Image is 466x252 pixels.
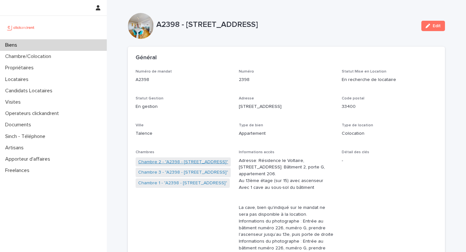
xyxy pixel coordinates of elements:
[239,70,254,74] span: Numéro
[136,97,163,100] span: Statut Gestion
[136,70,172,74] span: Numéro de mandat
[3,156,55,162] p: Apporteur d'affaires
[3,167,35,174] p: Freelances
[3,133,50,140] p: Sinch - Téléphone
[138,169,228,176] a: Chambre 3 - "A2398 - [STREET_ADDRESS]"
[342,70,386,74] span: Statut Mise en Location
[156,20,416,29] p: A2398 - [STREET_ADDRESS]
[239,130,334,137] p: Appartement
[342,97,364,100] span: Code postal
[136,150,154,154] span: Chambres
[3,145,29,151] p: Artisans
[342,150,369,154] span: Détail des clés
[3,122,36,128] p: Documents
[3,53,56,60] p: Chambre/Colocation
[239,103,334,110] p: [STREET_ADDRESS]
[342,123,373,127] span: Type de location
[239,123,263,127] span: Type de bien
[342,130,437,137] p: Colocation
[421,21,445,31] button: Edit
[136,103,231,110] p: En gestion
[136,54,157,62] h2: Général
[5,21,37,34] img: UCB0brd3T0yccxBKYDjQ
[136,76,231,83] p: A2398
[3,65,39,71] p: Propriétaires
[239,97,254,100] span: Adresse
[3,99,26,105] p: Visites
[3,110,64,117] p: Operateurs clickandrent
[136,130,231,137] p: Talence
[342,157,437,164] p: -
[138,159,228,166] a: Chambre 2 - "A2398 - [STREET_ADDRESS]"
[239,76,334,83] p: 2398
[433,24,441,28] span: Edit
[239,150,274,154] span: Informations accès
[342,103,437,110] p: 33400
[342,76,437,83] p: En recherche de locataire
[3,76,34,83] p: Locataires
[3,42,22,48] p: Biens
[3,88,58,94] p: Candidats Locataires
[138,180,227,187] a: Chambre 1 - "A2398 - [STREET_ADDRESS]"
[136,123,144,127] span: Ville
